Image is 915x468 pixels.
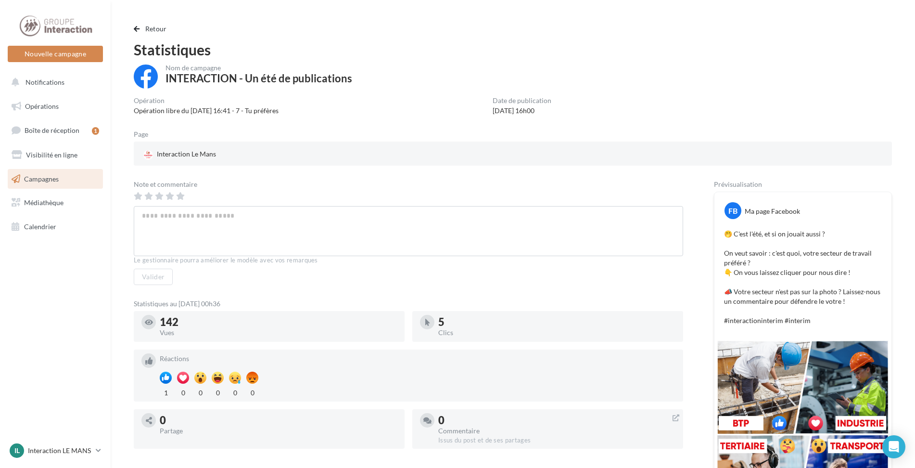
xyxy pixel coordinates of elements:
[160,428,397,434] div: Partage
[6,72,101,92] button: Notifications
[134,42,892,57] div: Statistiques
[8,46,103,62] button: Nouvelle campagne
[160,386,172,398] div: 1
[134,23,171,35] button: Retour
[25,126,79,134] span: Boîte de réception
[724,229,882,325] p: 🤭 C'est l'été, et si on jouait aussi ? On veut savoir : c'est quoi, votre secteur de travail préf...
[25,78,64,86] span: Notifications
[6,96,105,117] a: Opérations
[24,198,64,207] span: Médiathèque
[6,145,105,165] a: Visibilité en ligne
[134,256,683,265] div: Le gestionnaire pourra améliorer le modèle avec vos remarques
[229,386,241,398] div: 0
[6,120,105,141] a: Boîte de réception1
[724,202,741,219] div: FB
[493,97,551,104] div: Date de publication
[14,446,20,455] span: IL
[745,207,800,216] div: Ma page Facebook
[194,386,206,398] div: 0
[134,97,279,104] div: Opération
[141,147,389,162] a: Interaction Le Mans
[438,428,675,434] div: Commentaire
[28,446,92,455] p: Interaction LE MANS
[134,181,683,188] div: Note et commentaire
[26,151,77,159] span: Visibilité en ligne
[134,269,173,285] button: Valider
[160,415,397,426] div: 0
[92,127,99,135] div: 1
[438,436,675,445] div: Issus du post et de ses partages
[212,386,224,398] div: 0
[493,106,551,116] div: [DATE] 16h00
[438,329,675,336] div: Clics
[6,169,105,189] a: Campagnes
[714,181,892,188] div: Prévisualisation
[24,174,59,182] span: Campagnes
[25,102,59,110] span: Opérations
[165,73,352,84] div: INTERACTION - Un été de publications
[134,131,156,138] div: Page
[177,386,189,398] div: 0
[438,317,675,327] div: 5
[6,217,105,237] a: Calendrier
[134,300,683,307] div: Statistiques au [DATE] 00h36
[160,317,397,327] div: 142
[160,355,675,362] div: Réactions
[134,106,279,116] div: Opération libre du [DATE] 16:41 - 7 - Tu préfères
[6,193,105,213] a: Médiathèque
[145,25,167,33] span: Retour
[165,65,352,71] div: Nom de campagne
[882,435,905,458] div: Open Intercom Messenger
[8,442,103,460] a: IL Interaction LE MANS
[24,222,56,231] span: Calendrier
[141,147,218,162] div: Interaction Le Mans
[160,329,397,336] div: Vues
[438,415,675,426] div: 0
[246,386,258,398] div: 0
